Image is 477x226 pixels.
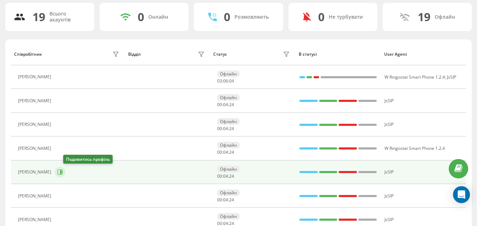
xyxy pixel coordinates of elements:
span: JsSIP [384,98,394,104]
div: В статусі [299,52,377,57]
span: 06 [223,78,228,84]
div: [PERSON_NAME] [18,194,53,198]
span: JsSIP [384,169,394,175]
div: Статус [213,52,227,57]
span: 00 [217,126,222,132]
span: 00 [217,102,222,108]
span: 24 [229,149,234,155]
div: Open Intercom Messenger [453,186,470,203]
span: 00 [217,149,222,155]
span: 24 [229,197,234,203]
span: 24 [229,102,234,108]
div: [PERSON_NAME] [18,146,53,151]
div: Офлайн [217,142,240,148]
span: 24 [229,126,234,132]
div: Офлайн [217,118,240,125]
div: Розмовляють [234,14,269,20]
div: Всього акаунтів [49,11,86,23]
div: : : [217,197,234,202]
div: Онлайн [148,14,168,20]
span: 00 [217,173,222,179]
div: Співробітник [14,52,42,57]
span: JsSIP [384,121,394,127]
div: Не турбувати [329,14,363,20]
span: 04 [229,78,234,84]
div: : : [217,174,234,179]
div: : : [217,150,234,155]
span: JsSIP [384,193,394,199]
div: Офлайн [435,14,455,20]
div: 0 [318,10,324,24]
span: 24 [229,173,234,179]
div: : : [217,102,234,107]
div: 0 [138,10,144,24]
div: [PERSON_NAME] [18,217,53,222]
div: [PERSON_NAME] [18,122,53,127]
div: 19 [32,10,45,24]
div: : : [217,79,234,84]
span: 04 [223,149,228,155]
div: [PERSON_NAME] [18,170,53,175]
span: 00 [217,197,222,203]
div: Офлайн [217,213,240,220]
div: [PERSON_NAME] [18,98,53,103]
div: [PERSON_NAME] [18,74,53,79]
span: 04 [223,102,228,108]
span: JsSIP [447,74,456,80]
div: Відділ [128,52,141,57]
div: 0 [224,10,230,24]
div: Подивитись профіль [63,155,113,164]
div: 19 [418,10,430,24]
span: 04 [223,173,228,179]
div: : : [217,221,234,226]
div: Офлайн [217,166,240,172]
span: 04 [223,126,228,132]
div: User Agent [384,52,463,57]
span: 04 [223,197,228,203]
span: 03 [217,78,222,84]
div: : : [217,126,234,131]
div: Офлайн [217,189,240,196]
span: W Ringostat Smart Phone 1.2.4 [384,74,445,80]
span: W Ringostat Smart Phone 1.2.4 [384,145,445,151]
div: Офлайн [217,94,240,101]
div: Офлайн [217,71,240,77]
span: JsSIP [384,216,394,222]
